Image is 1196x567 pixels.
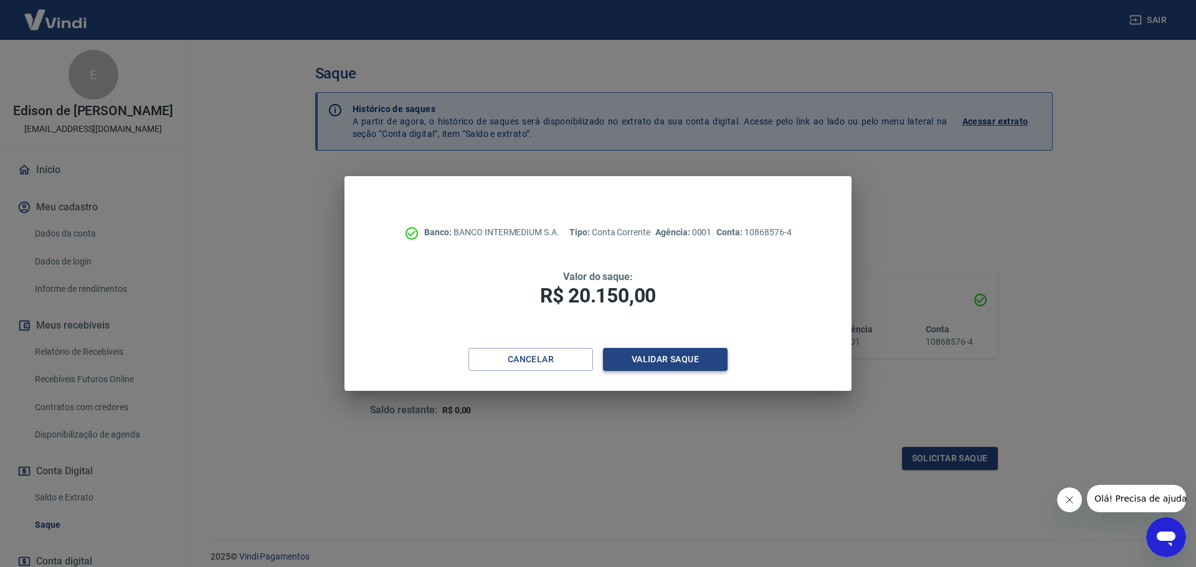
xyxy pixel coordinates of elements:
button: Validar saque [603,348,728,371]
span: Valor do saque: [563,271,633,283]
p: 10868576-4 [716,226,791,239]
span: Tipo: [569,227,592,237]
p: BANCO INTERMEDIUM S.A. [424,226,559,239]
span: Agência: [655,227,692,237]
span: Olá! Precisa de ajuda? [7,9,105,19]
span: Conta: [716,227,744,237]
span: R$ 20.150,00 [540,284,656,307]
iframe: Botão para abrir a janela de mensagens [1146,517,1186,557]
p: 0001 [655,226,711,239]
iframe: Fechar mensagem [1057,487,1082,512]
span: Banco: [424,227,453,237]
p: Conta Corrente [569,226,650,239]
iframe: Mensagem da empresa [1087,485,1186,512]
button: Cancelar [468,348,593,371]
